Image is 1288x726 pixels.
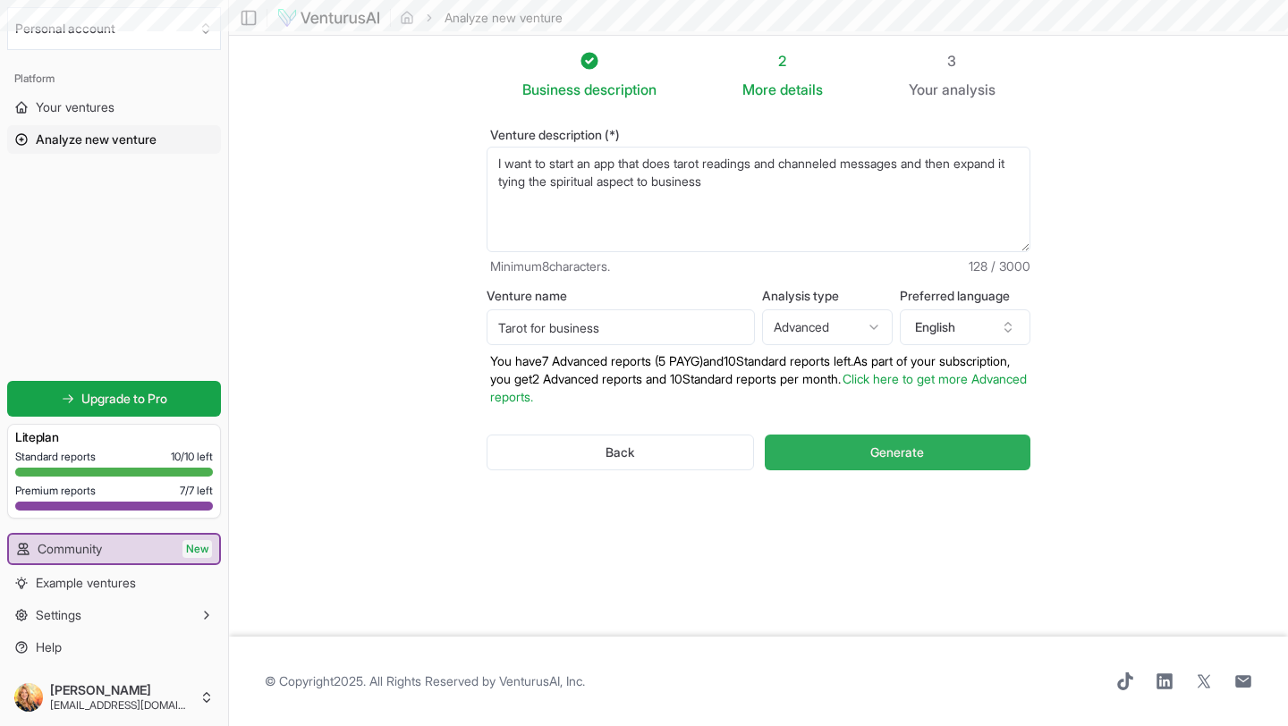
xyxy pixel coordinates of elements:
[499,673,582,688] a: VenturusAI, Inc
[522,79,580,100] span: Business
[7,569,221,597] a: Example ventures
[487,309,755,345] input: Optional venture name
[765,435,1030,470] button: Generate
[909,50,996,72] div: 3
[742,50,823,72] div: 2
[36,131,157,148] span: Analyze new venture
[36,638,62,656] span: Help
[265,672,585,690] span: © Copyright 2025 . All Rights Reserved by .
[762,290,893,302] label: Analysis type
[15,428,213,446] h3: Lite plan
[742,79,776,100] span: More
[171,450,213,464] span: 10 / 10 left
[7,125,221,154] a: Analyze new venture
[7,93,221,122] a: Your ventures
[81,390,167,408] span: Upgrade to Pro
[7,64,221,93] div: Platform
[38,540,102,558] span: Community
[182,540,212,558] span: New
[487,129,1030,141] label: Venture description (*)
[50,698,192,713] span: [EMAIL_ADDRESS][DOMAIN_NAME]
[14,683,43,712] img: ALV-UjWggMxv4G9PYj0movSpGtHKW4nB_YglORv8mFFuFBrTUqOdTicWPzrRQ99Lp8qOSSamTrgiy01Sbrr7j6ccGOwZhxlD3...
[942,80,996,98] span: analysis
[180,484,213,498] span: 7 / 7 left
[9,535,219,563] a: CommunityNew
[36,98,114,116] span: Your ventures
[7,676,221,719] button: [PERSON_NAME][EMAIL_ADDRESS][DOMAIN_NAME]
[15,450,96,464] span: Standard reports
[584,80,657,98] span: description
[870,443,924,461] span: Generate
[487,435,754,470] button: Back
[36,606,81,624] span: Settings
[490,257,610,275] span: Minimum 8 characters.
[7,381,221,417] a: Upgrade to Pro
[487,290,755,302] label: Venture name
[15,484,96,498] span: Premium reports
[487,352,1030,406] p: You have 7 Advanced reports (5 PAYG) and 10 Standard reports left. As part of your subscription, ...
[7,633,221,662] a: Help
[969,257,1030,275] span: 128 / 3000
[780,80,823,98] span: details
[50,682,192,698] span: [PERSON_NAME]
[909,79,938,100] span: Your
[900,290,1030,302] label: Preferred language
[36,574,136,592] span: Example ventures
[7,601,221,629] button: Settings
[900,309,1030,345] button: English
